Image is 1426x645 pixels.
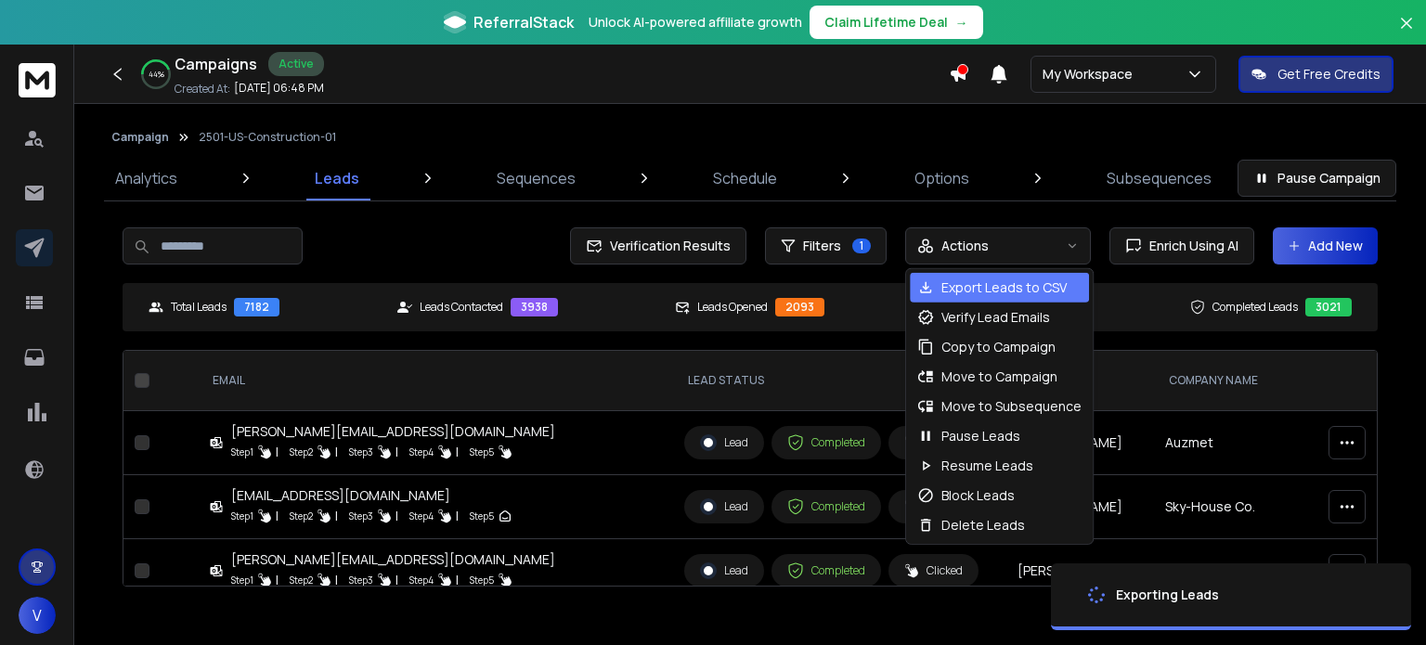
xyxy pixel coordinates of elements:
p: Sequences [497,167,576,189]
div: Clicked [904,563,963,578]
p: Leads Contacted [420,300,503,315]
button: Claim Lifetime Deal→ [810,6,983,39]
p: Move to Subsequence [941,397,1082,416]
p: Total Leads [171,300,227,315]
div: Lead [700,562,748,579]
p: Step 3 [349,571,373,589]
p: | [456,571,459,589]
p: Step 4 [409,571,434,589]
button: Verification Results [570,227,746,264]
th: Company Name [1154,351,1317,411]
p: Step 5 [470,571,494,589]
p: Step 2 [290,443,313,461]
td: Sky-House Co. [1154,475,1317,539]
span: → [955,13,968,32]
div: 2093 [775,298,824,316]
td: Auzmet [1154,411,1317,475]
button: Close banner [1394,11,1419,56]
p: Step 5 [470,507,494,525]
p: Step 1 [231,571,253,589]
p: My Workspace [1043,65,1140,84]
p: Created At: [175,82,230,97]
p: Step 3 [349,507,373,525]
button: V [19,597,56,634]
p: Verify Lead Emails [941,308,1050,327]
div: 3021 [1305,298,1352,316]
p: | [395,443,398,461]
p: 2501-US-Construction-01 [199,130,336,145]
p: Subsequences [1107,167,1212,189]
div: [PERSON_NAME][EMAIL_ADDRESS][DOMAIN_NAME] [231,422,555,441]
p: | [456,507,459,525]
button: Get Free Credits [1238,56,1394,93]
a: Sequences [486,156,587,200]
a: Leads [304,156,370,200]
td: [PERSON_NAME] [1006,539,1154,603]
button: Filters1 [765,227,887,264]
p: Resume Leads [941,457,1033,475]
div: [EMAIL_ADDRESS][DOMAIN_NAME] [231,486,512,505]
p: Unlock AI-powered affiliate growth [589,13,802,32]
a: Schedule [702,156,788,200]
div: Completed [787,498,865,515]
p: | [335,443,338,461]
p: | [276,507,279,525]
span: 1 [852,239,871,253]
p: Export Leads to CSV [941,278,1067,297]
p: Leads [315,167,359,189]
button: Add New [1273,227,1378,264]
p: Pause Leads [941,427,1020,445]
th: EMAIL [198,351,673,411]
p: | [276,571,279,589]
p: Step 4 [409,507,434,525]
div: Active [268,52,324,76]
p: Analytics [115,167,177,189]
p: Move to Campaign [941,368,1057,386]
span: Enrich Using AI [1142,237,1238,255]
p: Options [914,167,969,189]
div: 7182 [234,298,279,316]
p: Schedule [713,167,777,189]
button: Enrich Using AI [1109,227,1254,264]
div: Exporting Leads [1116,586,1219,604]
button: Pause Campaign [1238,160,1396,197]
div: [PERSON_NAME][EMAIL_ADDRESS][DOMAIN_NAME] [231,550,555,569]
div: Completed [787,562,865,579]
p: | [395,507,398,525]
button: Campaign [111,130,169,145]
a: Options [903,156,980,200]
p: Leads Opened [697,300,768,315]
p: [DATE] 06:48 PM [234,81,324,96]
p: Delete Leads [941,516,1025,535]
div: Lead [700,498,748,515]
p: | [335,571,338,589]
p: Step 4 [409,443,434,461]
p: Block Leads [941,486,1015,505]
a: Subsequences [1095,156,1223,200]
a: Analytics [104,156,188,200]
th: LEAD STATUS [673,351,1006,411]
td: Atlantis Services [1154,539,1317,603]
p: Get Free Credits [1277,65,1381,84]
p: | [276,443,279,461]
p: Actions [941,237,989,255]
p: | [335,507,338,525]
p: Step 3 [349,443,373,461]
div: Clicked [904,435,963,450]
p: Completed Leads [1212,300,1298,315]
div: Clicked [904,499,963,514]
span: Filters [803,237,841,255]
h1: Campaigns [175,53,257,75]
p: Step 2 [290,571,313,589]
span: ReferralStack [473,11,574,33]
p: | [456,443,459,461]
p: | [395,571,398,589]
span: Verification Results [603,237,731,255]
p: Step 1 [231,507,253,525]
p: Step 5 [470,443,494,461]
div: Lead [700,434,748,451]
div: 3938 [511,298,558,316]
p: Step 2 [290,507,313,525]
